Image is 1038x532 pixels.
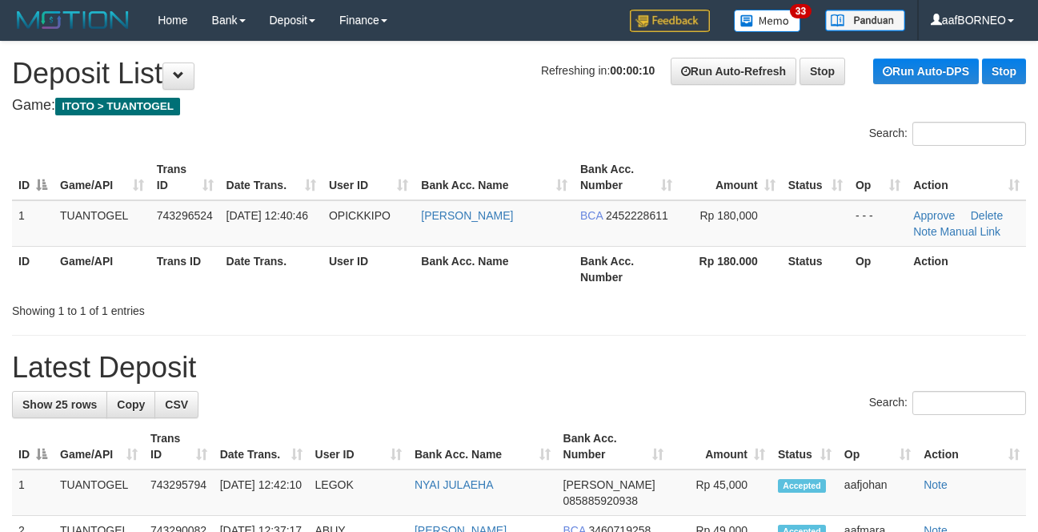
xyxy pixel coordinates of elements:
[12,8,134,32] img: MOTION_logo.png
[563,494,638,507] span: Copy 085885920938 to clipboard
[924,478,948,491] a: Note
[408,424,557,470] th: Bank Acc. Name: activate to sort column ascending
[606,209,668,222] span: Copy 2452228611 to clipboard
[907,246,1026,292] th: Action
[117,398,145,411] span: Copy
[869,122,1026,146] label: Search:
[670,424,771,470] th: Amount: activate to sort column ascending
[214,470,309,516] td: [DATE] 12:42:10
[329,209,391,222] span: OPICKKIPO
[771,424,838,470] th: Status: activate to sort column ascending
[12,470,54,516] td: 1
[574,155,679,200] th: Bank Acc. Number: activate to sort column ascending
[220,246,323,292] th: Date Trans.
[541,64,655,77] span: Refreshing in:
[982,58,1026,84] a: Stop
[912,391,1026,415] input: Search:
[563,478,655,491] span: [PERSON_NAME]
[323,155,415,200] th: User ID: activate to sort column ascending
[157,209,213,222] span: 743296524
[679,155,781,200] th: Amount: activate to sort column ascending
[679,246,781,292] th: Rp 180.000
[869,391,1026,415] label: Search:
[220,155,323,200] th: Date Trans.: activate to sort column ascending
[54,200,150,247] td: TUANTOGEL
[54,246,150,292] th: Game/API
[12,58,1026,90] h1: Deposit List
[12,352,1026,384] h1: Latest Deposit
[226,209,308,222] span: [DATE] 12:40:46
[415,155,574,200] th: Bank Acc. Name: activate to sort column ascending
[580,209,603,222] span: BCA
[782,155,849,200] th: Status: activate to sort column ascending
[782,246,849,292] th: Status
[849,155,907,200] th: Op: activate to sort column ascending
[940,225,1001,238] a: Manual Link
[421,209,513,222] a: [PERSON_NAME]
[54,155,150,200] th: Game/API: activate to sort column ascending
[12,424,54,470] th: ID: activate to sort column descending
[800,58,845,85] a: Stop
[873,58,979,84] a: Run Auto-DPS
[214,424,309,470] th: Date Trans.: activate to sort column ascending
[54,424,144,470] th: Game/API: activate to sort column ascending
[917,424,1026,470] th: Action: activate to sort column ascending
[838,470,917,516] td: aafjohan
[323,246,415,292] th: User ID
[912,122,1026,146] input: Search:
[971,209,1003,222] a: Delete
[734,10,801,32] img: Button%20Memo.svg
[671,58,796,85] a: Run Auto-Refresh
[12,246,54,292] th: ID
[778,479,826,493] span: Accepted
[165,398,188,411] span: CSV
[849,200,907,247] td: - - -
[22,398,97,411] span: Show 25 rows
[150,246,220,292] th: Trans ID
[54,470,144,516] td: TUANTOGEL
[12,155,54,200] th: ID: activate to sort column descending
[154,391,198,418] a: CSV
[825,10,905,31] img: panduan.png
[838,424,917,470] th: Op: activate to sort column ascending
[610,64,655,77] strong: 00:00:10
[415,478,494,491] a: NYAI JULAEHA
[12,391,107,418] a: Show 25 rows
[557,424,670,470] th: Bank Acc. Number: activate to sort column ascending
[630,10,710,32] img: Feedback.jpg
[309,424,408,470] th: User ID: activate to sort column ascending
[150,155,220,200] th: Trans ID: activate to sort column ascending
[12,296,420,319] div: Showing 1 to 1 of 1 entries
[907,155,1026,200] th: Action: activate to sort column ascending
[55,98,180,115] span: ITOTO > TUANTOGEL
[12,98,1026,114] h4: Game:
[106,391,155,418] a: Copy
[309,470,408,516] td: LEGOK
[415,246,574,292] th: Bank Acc. Name
[574,246,679,292] th: Bank Acc. Number
[849,246,907,292] th: Op
[790,4,812,18] span: 33
[913,225,937,238] a: Note
[699,209,757,222] span: Rp 180,000
[913,209,955,222] a: Approve
[144,424,214,470] th: Trans ID: activate to sort column ascending
[12,200,54,247] td: 1
[144,470,214,516] td: 743295794
[670,470,771,516] td: Rp 45,000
